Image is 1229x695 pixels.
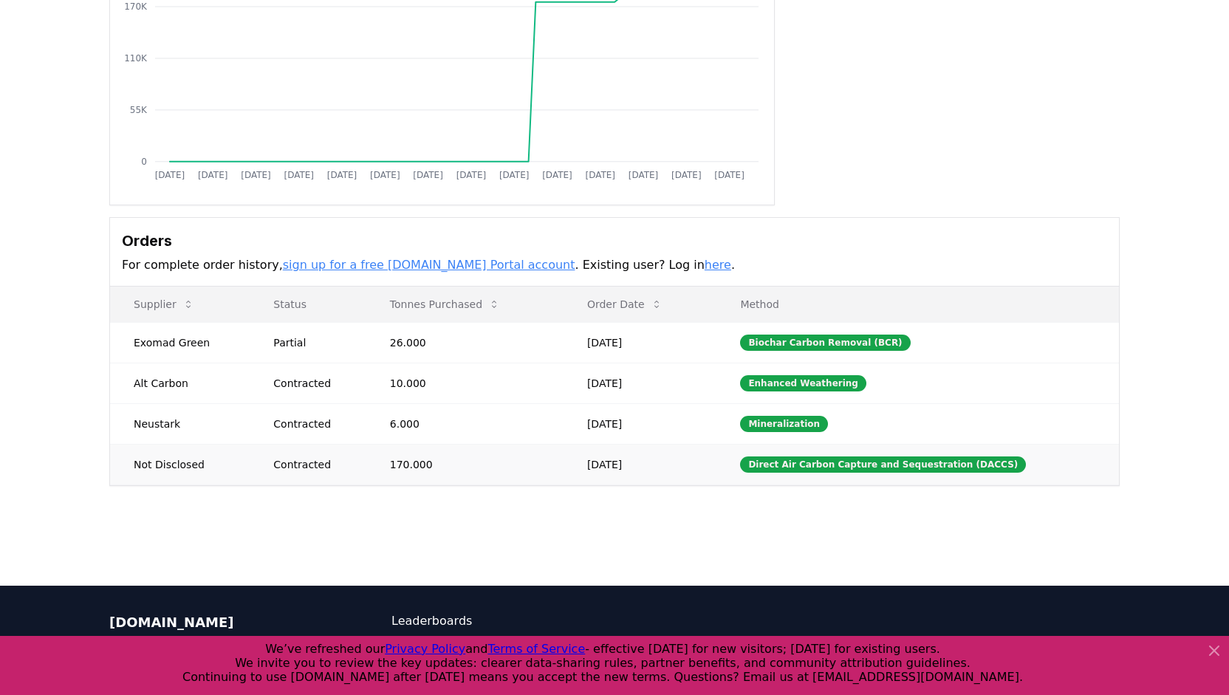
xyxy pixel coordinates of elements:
[122,230,1107,252] h3: Orders
[366,403,564,444] td: 6.000
[740,416,828,432] div: Mineralization
[366,444,564,485] td: 170.000
[155,170,185,180] tspan: [DATE]
[629,170,659,180] tspan: [DATE]
[378,290,512,319] button: Tonnes Purchased
[366,363,564,403] td: 10.000
[564,363,716,403] td: [DATE]
[705,258,731,272] a: here
[414,170,444,180] tspan: [DATE]
[124,1,148,12] tspan: 170K
[110,322,250,363] td: Exomad Green
[586,170,616,180] tspan: [DATE]
[366,322,564,363] td: 26.000
[110,403,250,444] td: Neustark
[273,457,354,472] div: Contracted
[564,403,716,444] td: [DATE]
[564,322,716,363] td: [DATE]
[370,170,400,180] tspan: [DATE]
[740,375,866,391] div: Enhanced Weathering
[456,170,487,180] tspan: [DATE]
[740,456,1026,473] div: Direct Air Carbon Capture and Sequestration (DACCS)
[110,363,250,403] td: Alt Carbon
[124,53,148,64] tspan: 110K
[391,633,614,651] a: CDR Map
[198,170,228,180] tspan: [DATE]
[740,335,910,351] div: Biochar Carbon Removal (BCR)
[122,290,206,319] button: Supplier
[575,290,674,319] button: Order Date
[499,170,530,180] tspan: [DATE]
[671,170,702,180] tspan: [DATE]
[273,335,354,350] div: Partial
[728,297,1107,312] p: Method
[564,444,716,485] td: [DATE]
[283,258,575,272] a: sign up for a free [DOMAIN_NAME] Portal account
[122,256,1107,274] p: For complete order history, . Existing user? Log in .
[241,170,271,180] tspan: [DATE]
[327,170,357,180] tspan: [DATE]
[284,170,315,180] tspan: [DATE]
[542,170,572,180] tspan: [DATE]
[109,612,332,633] p: [DOMAIN_NAME]
[273,376,354,391] div: Contracted
[261,297,354,312] p: Status
[273,417,354,431] div: Contracted
[391,612,614,630] a: Leaderboards
[141,157,147,167] tspan: 0
[715,170,745,180] tspan: [DATE]
[130,105,148,115] tspan: 55K
[110,444,250,485] td: Not Disclosed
